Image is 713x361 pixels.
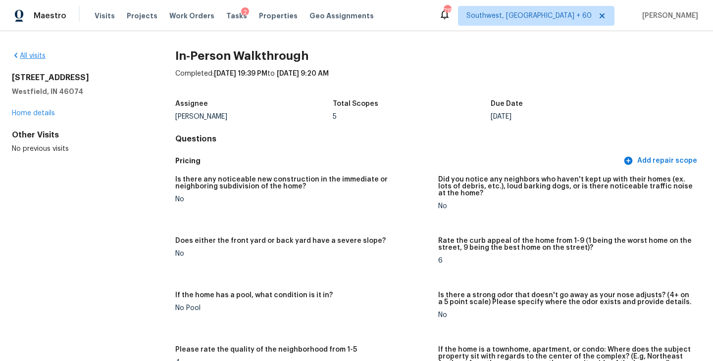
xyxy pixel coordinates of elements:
div: 2 [241,7,249,17]
span: Add repair scope [625,155,697,167]
h5: Rate the curb appeal of the home from 1-9 (1 being the worst home on the street, 9 being the best... [438,237,693,251]
h5: Assignee [175,100,208,107]
span: Tasks [226,12,247,19]
span: Southwest, [GEOGRAPHIC_DATA] + 60 [466,11,592,21]
h2: In-Person Walkthrough [175,51,701,61]
span: [DATE] 19:39 PM [214,70,267,77]
h5: Pricing [175,156,621,166]
div: 6 [438,257,693,264]
span: Maestro [34,11,66,21]
div: [PERSON_NAME] [175,113,333,120]
a: All visits [12,52,46,59]
h5: Did you notice any neighbors who haven't kept up with their homes (ex. lots of debris, etc.), lou... [438,176,693,197]
div: Completed: to [175,69,701,94]
span: [PERSON_NAME] [638,11,698,21]
div: No [438,203,693,210]
h5: Please rate the quality of the neighborhood from 1-5 [175,346,357,353]
div: No [175,196,430,203]
span: Visits [95,11,115,21]
h5: Does either the front yard or back yard have a severe slope? [175,237,386,244]
h5: Total Scopes [333,100,378,107]
div: No [438,312,693,318]
h4: Questions [175,134,701,144]
div: 5 [333,113,491,120]
div: 715 [444,6,451,16]
div: Other Visits [12,130,144,140]
div: No Pool [175,305,430,312]
h5: Is there a strong odor that doesn't go away as your nose adjusts? (4+ on a 5 point scale) Please ... [438,292,693,306]
a: Home details [12,110,55,117]
span: [DATE] 9:20 AM [277,70,329,77]
div: [DATE] [491,113,649,120]
span: No previous visits [12,145,69,152]
h5: Is there any noticeable new construction in the immediate or neighboring subdivision of the home? [175,176,430,190]
span: Projects [127,11,157,21]
button: Add repair scope [621,152,701,170]
span: Geo Assignments [309,11,374,21]
span: Properties [259,11,298,21]
h5: If the home has a pool, what condition is it in? [175,292,333,299]
div: No [175,250,430,257]
h5: Westfield, IN 46074 [12,87,144,96]
h5: Due Date [491,100,523,107]
h2: [STREET_ADDRESS] [12,73,144,83]
span: Work Orders [169,11,214,21]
